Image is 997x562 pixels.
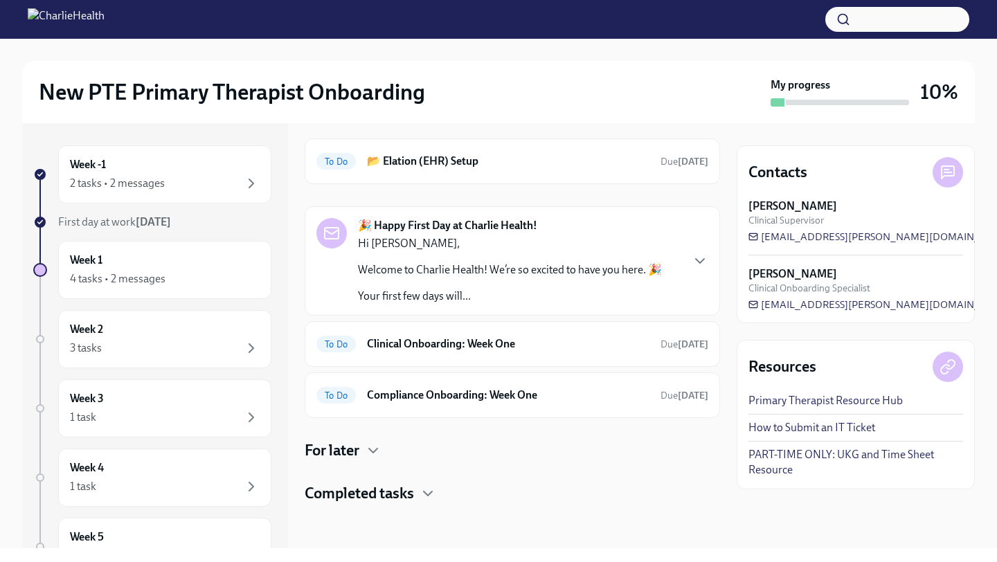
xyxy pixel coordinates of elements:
[316,384,708,406] a: To DoCompliance Onboarding: Week OneDue[DATE]
[70,479,96,494] div: 1 task
[678,390,708,401] strong: [DATE]
[305,440,720,461] div: For later
[748,162,807,183] h4: Contacts
[661,338,708,350] span: Due
[70,253,102,268] h6: Week 1
[70,176,165,191] div: 2 tasks • 2 messages
[58,215,171,228] span: First day at work
[33,310,271,368] a: Week 23 tasks
[33,241,271,299] a: Week 14 tasks • 2 messages
[33,379,271,437] a: Week 31 task
[70,529,104,545] h6: Week 5
[70,271,165,287] div: 4 tasks • 2 messages
[748,393,903,408] a: Primary Therapist Resource Hub
[316,333,708,355] a: To DoClinical Onboarding: Week OneDue[DATE]
[367,154,649,169] h6: 📂 Elation (EHR) Setup
[316,339,356,350] span: To Do
[358,289,662,304] p: Your first few days will...
[28,8,105,30] img: CharlieHealth
[661,389,708,402] span: October 18th, 2025 09:00
[316,156,356,167] span: To Do
[39,78,425,106] h2: New PTE Primary Therapist Onboarding
[305,440,359,461] h4: For later
[70,341,102,356] div: 3 tasks
[33,145,271,203] a: Week -12 tasks • 2 messages
[367,388,649,403] h6: Compliance Onboarding: Week One
[70,460,104,475] h6: Week 4
[305,483,414,504] h4: Completed tasks
[678,338,708,350] strong: [DATE]
[33,448,271,507] a: Week 41 task
[33,215,271,230] a: First day at work[DATE]
[358,262,662,278] p: Welcome to Charlie Health! We’re so excited to have you here. 🎉
[661,390,708,401] span: Due
[748,199,837,214] strong: [PERSON_NAME]
[748,420,875,435] a: How to Submit an IT Ticket
[316,390,356,401] span: To Do
[70,391,104,406] h6: Week 3
[748,266,837,282] strong: [PERSON_NAME]
[748,282,870,295] span: Clinical Onboarding Specialist
[70,410,96,425] div: 1 task
[136,215,171,228] strong: [DATE]
[661,156,708,167] span: Due
[661,155,708,168] span: October 17th, 2025 09:00
[678,156,708,167] strong: [DATE]
[748,214,824,227] span: Clinical Supervisor
[358,236,662,251] p: Hi [PERSON_NAME],
[771,78,830,93] strong: My progress
[316,150,708,172] a: To Do📂 Elation (EHR) SetupDue[DATE]
[70,322,103,337] h6: Week 2
[70,157,106,172] h6: Week -1
[661,338,708,351] span: October 18th, 2025 09:00
[748,356,816,377] h4: Resources
[748,447,963,478] a: PART-TIME ONLY: UKG and Time Sheet Resource
[305,483,720,504] div: Completed tasks
[358,218,537,233] strong: 🎉 Happy First Day at Charlie Health!
[920,80,958,105] h3: 10%
[367,336,649,352] h6: Clinical Onboarding: Week One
